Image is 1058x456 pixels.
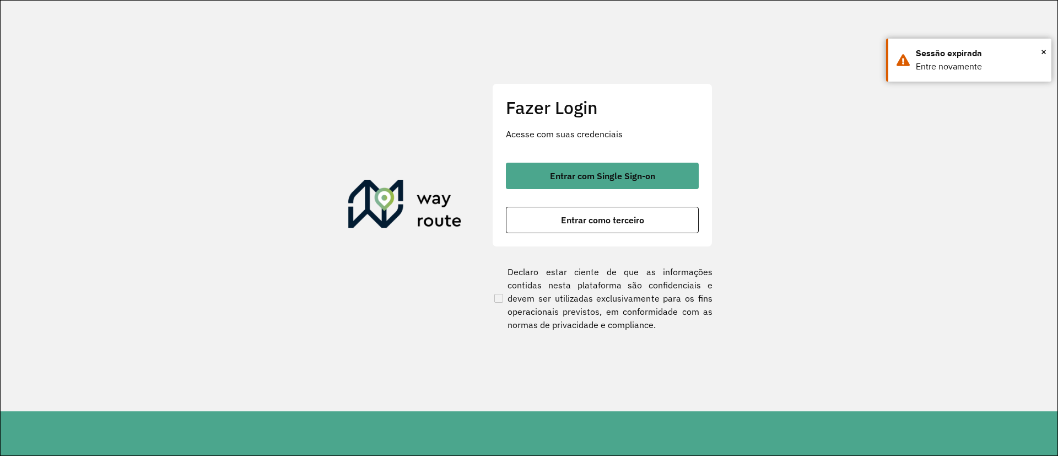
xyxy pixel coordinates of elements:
button: button [506,207,699,233]
div: Entre novamente [916,60,1043,73]
img: Roteirizador AmbevTech [348,180,462,233]
span: Entrar com Single Sign-on [550,171,655,180]
span: Entrar como terceiro [561,216,644,224]
div: Sessão expirada [916,47,1043,60]
h2: Fazer Login [506,97,699,118]
button: Close [1041,44,1046,60]
button: button [506,163,699,189]
p: Acesse com suas credenciais [506,127,699,141]
span: × [1041,44,1046,60]
label: Declaro estar ciente de que as informações contidas nesta plataforma são confidenciais e devem se... [492,265,712,331]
